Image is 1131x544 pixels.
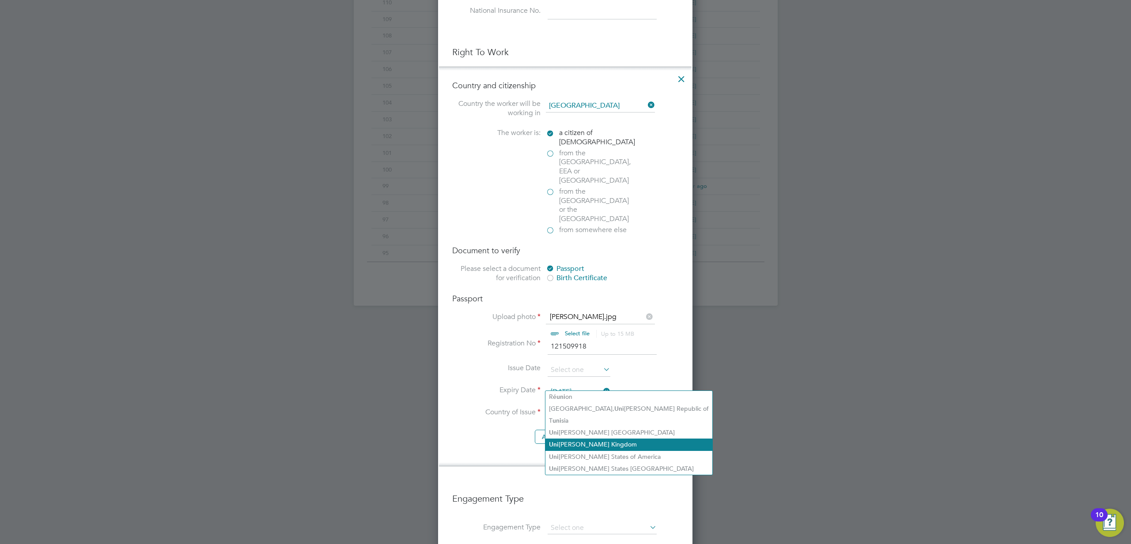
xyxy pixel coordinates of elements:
[452,99,541,118] label: Country the worker will be working in
[548,364,610,377] input: Select one
[556,393,565,401] b: uni
[452,46,678,58] h3: Right To Work
[545,415,712,427] li: T sia
[546,264,678,274] div: Passport
[552,417,561,424] b: uni
[549,453,559,461] b: Uni
[546,99,655,113] input: Search for...
[452,264,541,283] label: Please select a document for verification
[535,430,592,444] button: Add document
[545,463,712,475] li: [PERSON_NAME] States [GEOGRAPHIC_DATA]
[452,128,541,138] label: The worker is:
[452,293,678,304] h4: Passport
[1096,509,1124,537] button: Open Resource Center, 10 new notifications
[549,465,559,473] b: Uni
[549,441,559,448] b: Uni
[545,391,712,403] li: Ré on
[548,522,657,534] input: Select one
[545,439,712,450] li: [PERSON_NAME] Kingdom
[452,364,541,373] label: Issue Date
[559,187,634,224] span: from the [GEOGRAPHIC_DATA] or the [GEOGRAPHIC_DATA]
[452,523,541,532] label: Engagement Type
[545,427,712,439] li: [PERSON_NAME] [GEOGRAPHIC_DATA]
[452,408,541,417] label: Country of Issue
[548,386,610,399] input: Select one
[452,484,678,504] h3: Engagement Type
[549,429,559,436] b: Uni
[614,405,624,413] b: Uni
[546,274,678,283] div: Birth Certificate
[452,245,678,255] h4: Document to verify
[452,312,541,322] label: Upload photo
[1095,515,1103,526] div: 10
[559,128,635,147] span: a citizen of [DEMOGRAPHIC_DATA]
[545,451,712,463] li: [PERSON_NAME] States of America
[452,339,541,348] label: Registration No
[452,80,678,90] h4: Country and citizenship
[452,386,541,395] label: Expiry Date
[545,403,712,415] li: [GEOGRAPHIC_DATA], [PERSON_NAME] Republic of
[559,225,627,235] span: from somewhere else
[559,149,634,185] span: from the [GEOGRAPHIC_DATA], EEA or [GEOGRAPHIC_DATA]
[452,6,541,15] label: National Insurance No.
